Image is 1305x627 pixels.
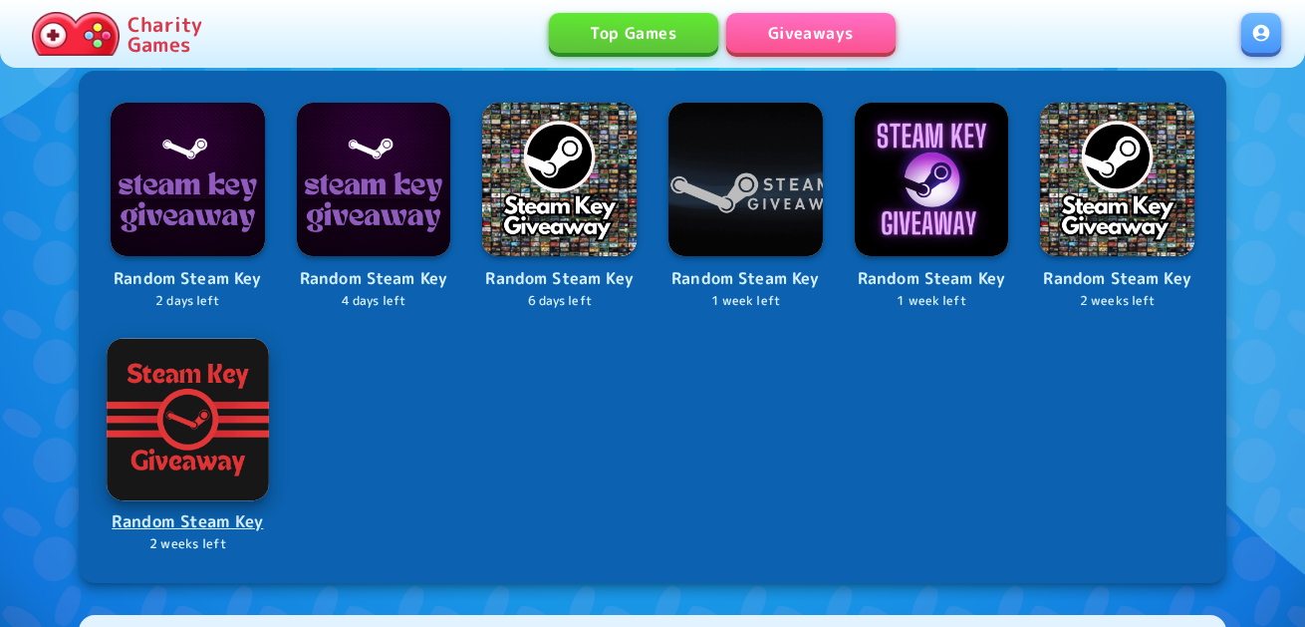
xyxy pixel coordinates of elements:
[109,535,267,554] p: 2 weeks left
[297,266,451,292] p: Random Steam Key
[111,103,265,257] img: Logo
[855,292,1009,311] p: 1 week left
[111,103,265,311] a: LogoRandom Steam Key2 days left
[482,103,637,257] img: Logo
[107,338,268,499] img: Logo
[24,8,210,60] a: Charity Games
[1040,266,1194,292] p: Random Steam Key
[297,103,451,311] a: LogoRandom Steam Key4 days left
[855,266,1009,292] p: Random Steam Key
[111,292,265,311] p: 2 days left
[668,266,823,292] p: Random Steam Key
[109,340,267,553] a: LogoRandom Steam Key2 weeks left
[297,103,451,257] img: Logo
[1040,292,1194,311] p: 2 weeks left
[32,12,120,56] img: Charity.Games
[549,13,718,53] a: Top Games
[109,508,267,535] p: Random Steam Key
[482,266,637,292] p: Random Steam Key
[726,13,896,53] a: Giveaways
[668,103,823,257] img: Logo
[128,14,202,54] p: Charity Games
[111,266,265,292] p: Random Steam Key
[668,292,823,311] p: 1 week left
[855,103,1009,257] img: Logo
[297,292,451,311] p: 4 days left
[855,103,1009,311] a: LogoRandom Steam Key1 week left
[1040,103,1194,311] a: LogoRandom Steam Key2 weeks left
[482,292,637,311] p: 6 days left
[668,103,823,311] a: LogoRandom Steam Key1 week left
[482,103,637,311] a: LogoRandom Steam Key6 days left
[1040,103,1194,257] img: Logo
